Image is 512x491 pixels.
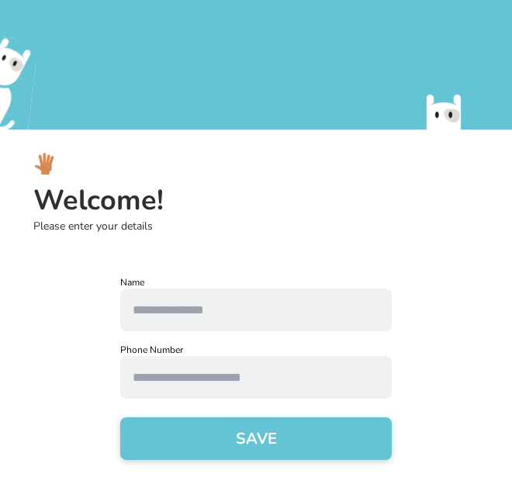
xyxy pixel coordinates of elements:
label: Phone Number [120,344,392,356]
button: SAVE [120,417,392,460]
label: Name [120,276,392,289]
img: hi_logo.svg [33,153,55,175]
p: Please enter your details [33,219,512,234]
img: emo-bottom.svg [417,94,471,130]
h3: Welcome! [33,185,512,216]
